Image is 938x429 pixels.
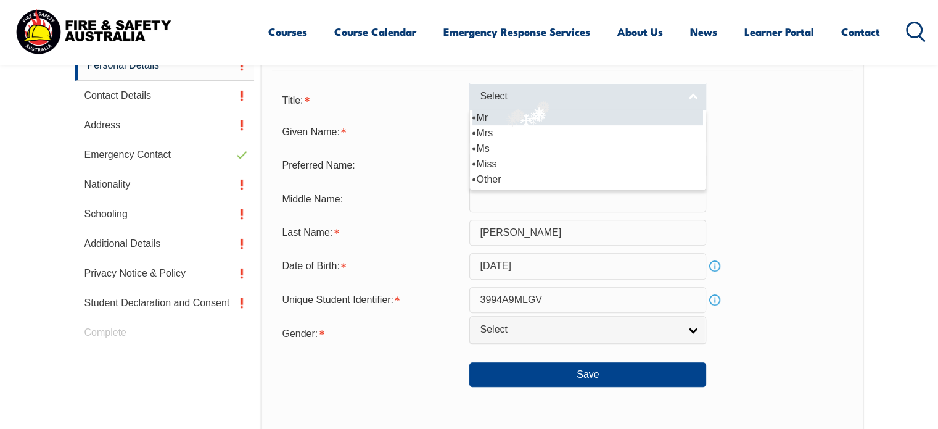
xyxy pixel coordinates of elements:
div: Unique Student Identifier is required. [272,288,469,312]
a: Info [706,291,723,309]
li: Other [472,172,703,187]
a: Learner Portal [744,15,814,48]
span: Title: [282,95,303,106]
a: Schooling [75,199,255,229]
a: Info [706,257,723,275]
span: Select [480,323,680,336]
li: Ms [472,141,703,156]
div: Date of Birth is required. [272,254,469,278]
div: Middle Name: [272,187,469,210]
a: Additional Details [75,229,255,259]
a: Student Declaration and Consent [75,288,255,318]
div: Title is required. [272,87,469,112]
div: Last Name is required. [272,221,469,244]
a: About Us [617,15,663,48]
div: Given Name is required. [272,120,469,144]
a: Contact [841,15,880,48]
a: Emergency Response Services [443,15,590,48]
a: Nationality [75,170,255,199]
a: Address [75,110,255,140]
button: Save [469,362,706,387]
a: Course Calendar [334,15,416,48]
a: Personal Details [75,51,255,81]
li: Mr [472,110,703,125]
li: Miss [472,156,703,172]
div: Preferred Name: [272,154,469,177]
div: Gender is required. [272,320,469,345]
span: Gender: [282,328,318,339]
input: Select Date... [469,253,706,279]
a: Privacy Notice & Policy [75,259,255,288]
li: Mrs [472,125,703,141]
a: News [690,15,717,48]
span: Select [480,90,680,103]
a: Emergency Contact [75,140,255,170]
a: Courses [268,15,307,48]
a: Contact Details [75,81,255,110]
input: 10 Characters no 1, 0, O or I [469,287,706,313]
